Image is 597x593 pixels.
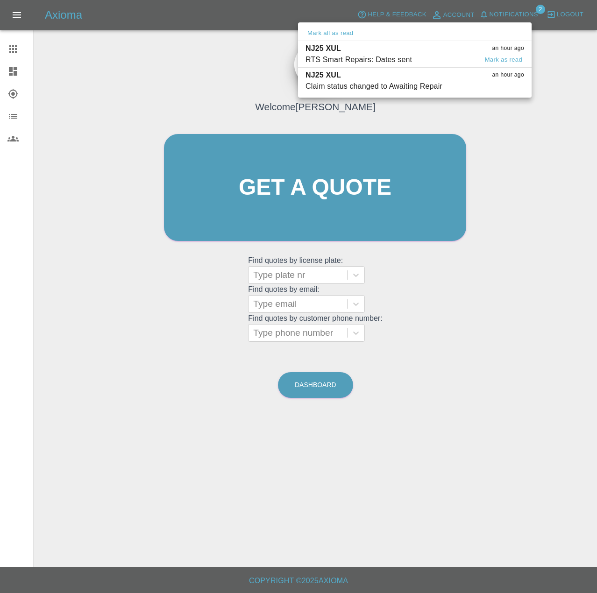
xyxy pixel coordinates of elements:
[483,55,524,65] button: Mark as read
[306,81,442,92] div: Claim status changed to Awaiting Repair
[306,28,355,39] button: Mark all as read
[306,70,341,81] p: NJ25 XUL
[306,43,341,54] p: NJ25 XUL
[306,54,412,65] div: RTS Smart Repairs: Dates sent
[492,71,524,80] span: an hour ago
[492,44,524,53] span: an hour ago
